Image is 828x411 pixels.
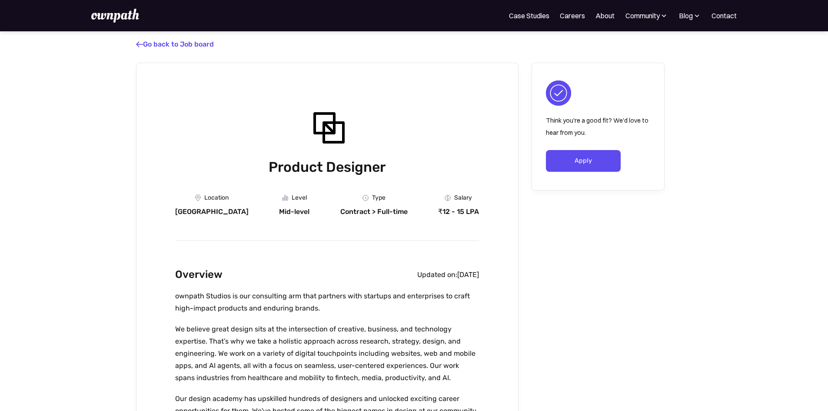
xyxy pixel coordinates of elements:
[282,195,288,201] img: Graph Icon - Job Board X Webflow Template
[175,266,223,283] h2: Overview
[204,194,229,201] div: Location
[136,40,143,49] span: 
[509,10,549,21] a: Case Studies
[417,271,457,279] div: Updated on:
[362,195,369,201] img: Clock Icon - Job Board X Webflow Template
[340,207,408,216] div: Contract > Full-time
[279,207,309,216] div: Mid-level
[625,10,660,21] div: Community
[175,290,479,314] p: ownpath Studios is our consulting arm that partners with startups and enterprises to craft high-i...
[372,194,386,201] div: Type
[136,40,214,48] a: Go back to Job board
[712,10,737,21] a: Contact
[454,194,472,201] div: Salary
[546,150,621,172] a: Apply
[438,207,479,216] div: ₹12 - 15 LPA
[595,10,615,21] a: About
[625,10,668,21] div: Community
[546,114,650,139] p: Think you're a good fit? We'd love to hear from you.
[445,195,451,201] img: Money Icon - Job Board X Webflow Template
[679,10,693,21] div: Blog
[175,207,249,216] div: [GEOGRAPHIC_DATA]
[175,157,479,177] h1: Product Designer
[175,323,479,384] p: We believe great design sits at the intersection of creative, business, and technology expertise....
[678,10,701,21] div: Blog
[560,10,585,21] a: Careers
[292,194,307,201] div: Level
[457,271,479,279] div: [DATE]
[195,194,201,201] img: Location Icon - Job Board X Webflow Template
